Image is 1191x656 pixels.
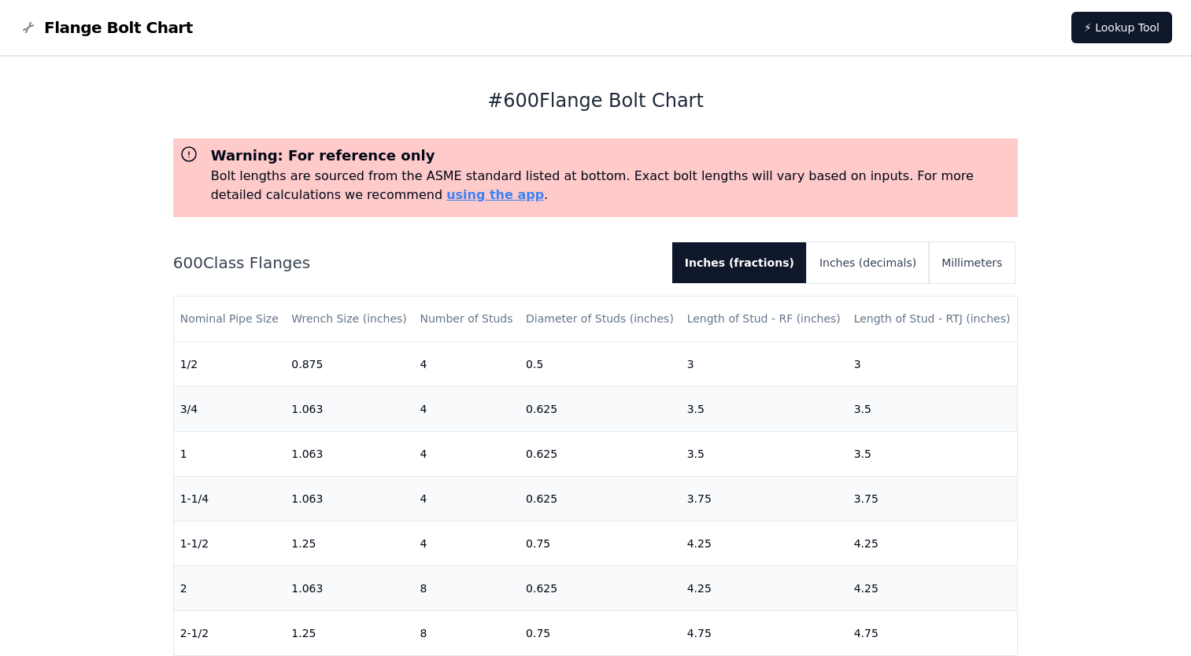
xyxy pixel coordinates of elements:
[520,521,681,566] td: 0.75
[681,386,848,431] td: 3.5
[174,431,286,476] td: 1
[848,566,1018,610] td: 4.25
[174,341,286,386] td: 1/2
[285,610,413,655] td: 1.25
[672,242,807,283] button: Inches (fractions)
[413,297,520,341] th: Number of Studs
[681,297,848,341] th: Length of Stud - RF (inches)
[173,252,660,274] h2: 600 Class Flanges
[520,566,681,610] td: 0.625
[285,386,413,431] td: 1.063
[19,18,38,37] img: Flange Bolt Chart Logo
[1071,12,1172,43] a: ⚡ Lookup Tool
[681,521,848,566] td: 4.25
[520,341,681,386] td: 0.5
[19,17,193,39] a: Flange Bolt Chart LogoFlange Bolt Chart
[681,431,848,476] td: 3.5
[681,341,848,386] td: 3
[173,88,1019,113] h1: # 600 Flange Bolt Chart
[681,476,848,521] td: 3.75
[413,341,520,386] td: 4
[285,431,413,476] td: 1.063
[520,476,681,521] td: 0.625
[413,476,520,521] td: 4
[174,386,286,431] td: 3/4
[285,297,413,341] th: Wrench Size (inches)
[413,610,520,655] td: 8
[681,566,848,610] td: 4.25
[520,610,681,655] td: 0.75
[681,610,848,655] td: 4.75
[446,187,544,202] a: using the app
[848,297,1018,341] th: Length of Stud - RTJ (inches)
[848,476,1018,521] td: 3.75
[413,386,520,431] td: 4
[520,431,681,476] td: 0.625
[174,566,286,610] td: 2
[285,476,413,521] td: 1.063
[285,566,413,610] td: 1.063
[848,341,1018,386] td: 3
[848,610,1018,655] td: 4.75
[413,566,520,610] td: 8
[174,610,286,655] td: 2-1/2
[174,476,286,521] td: 1-1/4
[285,341,413,386] td: 0.875
[413,431,520,476] td: 4
[848,431,1018,476] td: 3.5
[174,521,286,566] td: 1-1/2
[211,167,1012,205] p: Bolt lengths are sourced from the ASME standard listed at bottom. Exact bolt lengths will vary ba...
[285,521,413,566] td: 1.25
[44,17,193,39] span: Flange Bolt Chart
[520,297,681,341] th: Diameter of Studs (inches)
[807,242,929,283] button: Inches (decimals)
[929,242,1015,283] button: Millimeters
[848,386,1018,431] td: 3.5
[211,145,1012,167] h3: Warning: For reference only
[520,386,681,431] td: 0.625
[174,297,286,341] th: Nominal Pipe Size
[848,521,1018,566] td: 4.25
[413,521,520,566] td: 4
